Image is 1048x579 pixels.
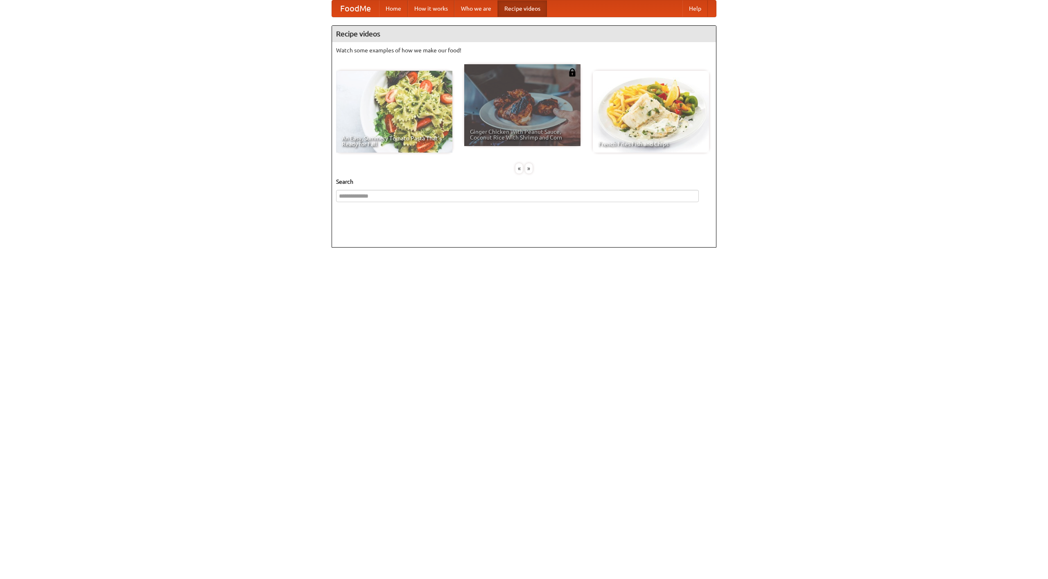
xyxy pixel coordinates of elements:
[593,71,709,153] a: French Fries Fish and Chips
[332,0,379,17] a: FoodMe
[498,0,547,17] a: Recipe videos
[568,68,576,77] img: 483408.png
[332,26,716,42] h4: Recipe videos
[379,0,408,17] a: Home
[599,141,703,147] span: French Fries Fish and Chips
[682,0,708,17] a: Help
[336,71,452,153] a: An Easy, Summery Tomato Pasta That's Ready for Fall
[408,0,454,17] a: How it works
[336,178,712,186] h5: Search
[515,163,523,173] div: «
[525,163,533,173] div: »
[336,46,712,54] p: Watch some examples of how we make our food!
[454,0,498,17] a: Who we are
[342,135,447,147] span: An Easy, Summery Tomato Pasta That's Ready for Fall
